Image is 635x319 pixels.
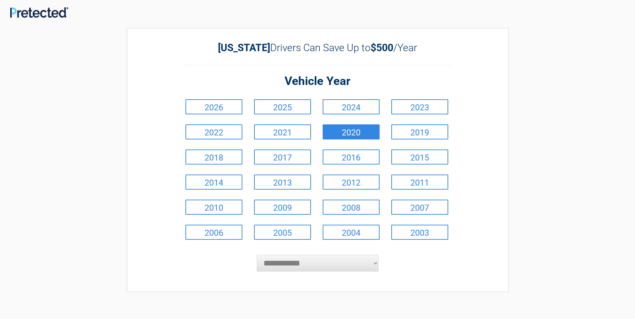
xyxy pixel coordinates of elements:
[10,7,68,17] img: Main Logo
[254,124,311,139] a: 2021
[218,42,270,54] b: [US_STATE]
[391,124,448,139] a: 2019
[185,200,242,215] a: 2010
[184,74,452,89] h2: Vehicle Year
[391,200,448,215] a: 2007
[185,175,242,190] a: 2014
[323,200,380,215] a: 2008
[254,225,311,240] a: 2005
[391,99,448,114] a: 2023
[323,225,380,240] a: 2004
[254,200,311,215] a: 2009
[391,149,448,165] a: 2015
[391,175,448,190] a: 2011
[371,42,393,54] b: $500
[254,99,311,114] a: 2025
[391,225,448,240] a: 2003
[323,149,380,165] a: 2016
[323,124,380,139] a: 2020
[185,225,242,240] a: 2006
[254,149,311,165] a: 2017
[184,42,452,54] h2: Drivers Can Save Up to /Year
[185,149,242,165] a: 2018
[323,175,380,190] a: 2012
[323,99,380,114] a: 2024
[185,99,242,114] a: 2026
[185,124,242,139] a: 2022
[254,175,311,190] a: 2013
